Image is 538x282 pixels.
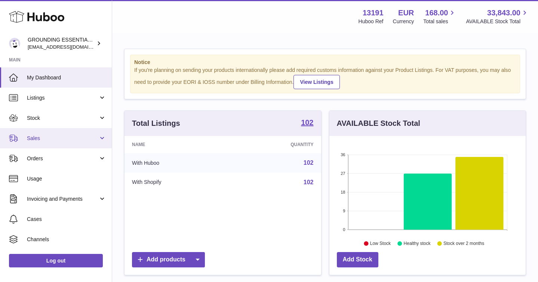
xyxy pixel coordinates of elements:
span: Total sales [423,18,456,25]
span: Listings [27,94,98,101]
div: Huboo Ref [359,18,384,25]
td: With Shopify [124,173,230,192]
a: 102 [304,179,314,185]
text: 18 [341,190,345,194]
text: Stock over 2 months [443,241,484,246]
a: Add Stock [337,252,378,267]
text: Low Stock [370,241,391,246]
span: AVAILABLE Stock Total [466,18,529,25]
th: Quantity [230,136,321,153]
div: GROUNDING ESSENTIALS INTERNATIONAL SLU [28,36,95,51]
a: 168.00 Total sales [423,8,456,25]
text: 27 [341,171,345,176]
span: Cases [27,216,106,223]
text: 9 [343,209,345,213]
div: Currency [393,18,414,25]
a: 33,843.00 AVAILABLE Stock Total [466,8,529,25]
a: 102 [304,160,314,166]
text: Healthy stock [403,241,431,246]
span: [EMAIL_ADDRESS][DOMAIN_NAME] [28,44,110,50]
h3: AVAILABLE Stock Total [337,118,420,128]
strong: 102 [301,119,313,126]
span: Sales [27,135,98,142]
span: Usage [27,175,106,182]
a: Add products [132,252,205,267]
strong: Notice [134,59,516,66]
th: Name [124,136,230,153]
text: 0 [343,227,345,232]
span: My Dashboard [27,74,106,81]
img: espenwkopperud@gmail.com [9,38,20,49]
a: 102 [301,119,313,128]
strong: 13191 [363,8,384,18]
span: Stock [27,115,98,122]
h3: Total Listings [132,118,180,128]
span: Orders [27,155,98,162]
span: Channels [27,236,106,243]
span: 168.00 [425,8,448,18]
div: If you're planning on sending your products internationally please add required customs informati... [134,67,516,89]
td: With Huboo [124,153,230,173]
span: Invoicing and Payments [27,195,98,203]
a: Log out [9,254,103,267]
span: 33,843.00 [487,8,520,18]
text: 36 [341,152,345,157]
strong: EUR [398,8,414,18]
a: View Listings [293,75,339,89]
